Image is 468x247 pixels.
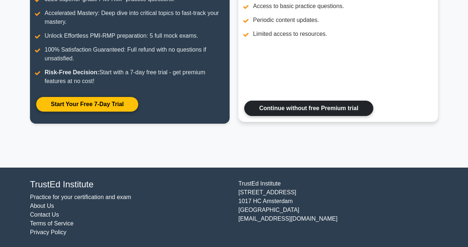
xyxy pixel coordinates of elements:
[30,194,131,200] a: Practice for your certification and exam
[30,212,59,218] a: Contact Us
[36,97,139,112] a: Start Your Free 7-Day Trial
[234,179,442,237] div: TrustEd Institute [STREET_ADDRESS] 1017 HC Amsterdam [GEOGRAPHIC_DATA] [EMAIL_ADDRESS][DOMAIN_NAME]
[30,229,67,235] a: Privacy Policy
[30,179,230,190] h4: TrustEd Institute
[30,203,54,209] a: About Us
[30,220,73,227] a: Terms of Service
[244,101,373,116] a: Continue without free Premium trial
